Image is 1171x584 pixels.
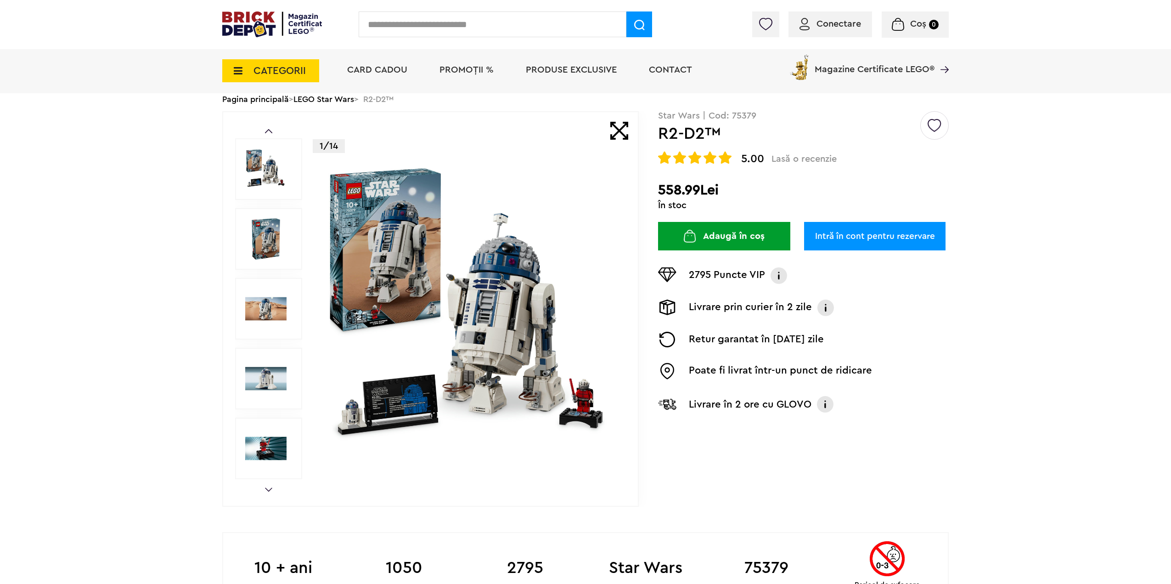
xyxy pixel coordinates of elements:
img: Evaluare cu stele [658,151,671,164]
img: Returnare [658,332,676,347]
a: Produse exclusive [526,65,617,74]
a: Card Cadou [347,65,407,74]
h1: R2-D2™ [658,125,919,142]
img: Evaluare cu stele [673,151,686,164]
a: Magazine Certificate LEGO® [935,53,949,62]
p: 2795 Puncte VIP [689,267,765,284]
span: Lasă o recenzie [771,153,837,164]
a: Contact [649,65,692,74]
p: Livrare în 2 ore cu GLOVO [689,397,811,412]
img: R2-D2™ [245,218,287,260]
span: Coș [910,19,926,28]
img: LEGO Star Wars R2-D2™ [245,428,287,469]
a: Intră în cont pentru rezervare [804,222,946,250]
p: Star Wars | Cod: 75379 [658,111,949,120]
h2: 558.99Lei [658,182,949,198]
img: Seturi Lego R2-D2™ [245,358,287,399]
img: Livrare [658,300,676,315]
img: Info livrare cu GLOVO [816,395,834,414]
p: Poate fi livrat într-un punct de ridicare [689,363,872,380]
img: Puncte VIP [658,267,676,282]
span: Magazine Certificate LEGO® [815,53,935,74]
img: Info VIP [770,267,788,284]
img: R2-D2™ LEGO 75379 [245,288,287,329]
button: Adaugă în coș [658,222,790,250]
p: Retur garantat în [DATE] zile [689,332,824,347]
div: > > R2-D2™ [222,87,949,111]
b: 1050 [344,556,465,580]
a: Next [265,488,272,492]
b: 2795 [465,556,585,580]
span: CATEGORII [253,66,306,76]
img: Easybox [658,363,676,380]
img: R2-D2™ [322,161,618,457]
b: 10 + ani [223,556,344,580]
a: Prev [265,129,272,133]
p: Livrare prin curier în 2 zile [689,300,812,316]
b: 75379 [706,556,827,580]
img: Evaluare cu stele [688,151,701,164]
a: Pagina principală [222,95,289,103]
a: PROMOȚII % [439,65,494,74]
a: LEGO Star Wars [293,95,354,103]
p: 1/14 [313,139,345,153]
span: Conectare [816,19,861,28]
img: Evaluare cu stele [719,151,732,164]
img: R2-D2™ [245,148,287,190]
b: Star Wars [585,556,706,580]
img: Info livrare prin curier [816,300,835,316]
img: Evaluare cu stele [704,151,716,164]
a: Conectare [799,19,861,28]
img: Livrare Glovo [658,398,676,410]
span: 5.00 [741,153,764,164]
div: În stoc [658,201,949,210]
small: 0 [929,20,939,29]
